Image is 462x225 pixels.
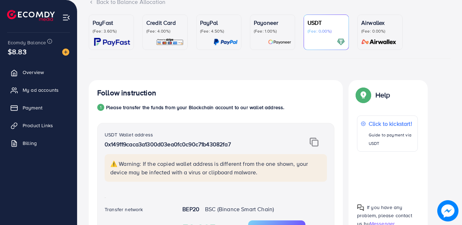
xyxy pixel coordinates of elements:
img: card [359,38,399,46]
p: 0x149119caca3a1300d03ea0fc0c90c71b43082fa7 [105,140,288,148]
p: ⚠️ Warning: If the copied wallet address is different from the one shown, your device may be infe... [110,159,323,176]
p: (Fee: 1.00%) [254,28,291,34]
p: Guide to payment via USDT [369,131,414,148]
img: Popup guide [357,89,370,101]
p: PayPal [200,18,238,27]
p: Please transfer the funds from your Blockchain account to our wallet address. [106,103,284,112]
span: BSC (Binance Smart Chain) [205,205,274,213]
p: (Fee: 3.60%) [93,28,130,34]
p: (Fee: 0.00%) [308,28,345,34]
div: 1 [97,104,104,111]
img: menu [62,13,70,22]
label: USDT Wallet address [105,131,153,138]
span: Payment [23,104,42,111]
strong: BEP20 [182,205,199,213]
img: Popup guide [357,204,364,211]
span: Product Links [23,122,53,129]
span: My ad accounts [23,86,59,94]
p: Click to kickstart! [369,119,414,128]
img: logo [7,10,55,21]
span: $8.83 [8,46,27,57]
a: Product Links [5,118,72,133]
a: Overview [5,65,72,79]
img: card [337,38,345,46]
span: Overview [23,69,44,76]
h4: Follow instruction [97,89,156,97]
a: Payment [5,101,72,115]
p: Help [375,91,390,99]
img: card [94,38,130,46]
span: Billing [23,140,37,147]
p: (Fee: 4.50%) [200,28,238,34]
label: Transfer network [105,206,143,213]
img: card [156,38,184,46]
p: Payoneer [254,18,291,27]
img: image [437,200,458,221]
img: img [310,137,318,147]
img: card [268,38,291,46]
img: card [214,38,238,46]
p: Credit Card [146,18,184,27]
img: image [62,49,69,56]
p: PayFast [93,18,130,27]
a: Billing [5,136,72,150]
p: (Fee: 0.00%) [361,28,399,34]
p: Airwallex [361,18,399,27]
span: Ecomdy Balance [8,39,46,46]
p: USDT [308,18,345,27]
p: (Fee: 4.00%) [146,28,184,34]
a: My ad accounts [5,83,72,97]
